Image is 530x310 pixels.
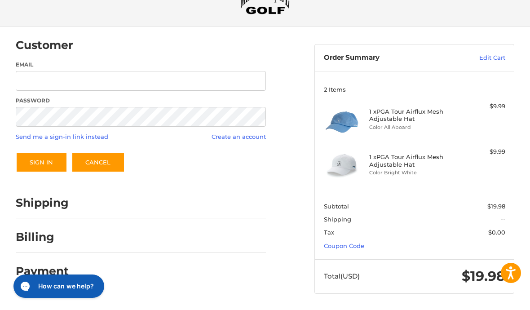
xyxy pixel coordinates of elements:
[369,169,458,177] li: Color Bright White
[369,153,458,168] h4: 1 x PGA Tour Airflux Mesh Adjustable Hat
[16,196,69,210] h2: Shipping
[369,108,458,123] h4: 1 x PGA Tour Airflux Mesh Adjustable Hat
[324,86,505,93] h3: 2 Items
[369,124,458,131] li: Color All Aboard
[447,53,505,62] a: Edit Cart
[16,152,67,173] button: Sign In
[324,229,334,236] span: Tax
[460,102,505,111] div: $9.99
[71,152,125,173] a: Cancel
[16,264,69,278] h2: Payment
[212,133,266,140] a: Create an account
[16,133,108,140] a: Send me a sign-in link instead
[462,268,505,284] span: $19.98
[324,216,351,223] span: Shipping
[16,97,266,105] label: Password
[488,229,505,236] span: $0.00
[501,216,505,223] span: --
[487,203,505,210] span: $19.98
[16,230,68,244] h2: Billing
[456,286,530,310] iframe: Google Customer Reviews
[324,242,364,249] a: Coupon Code
[324,203,349,210] span: Subtotal
[324,53,448,62] h3: Order Summary
[9,271,107,301] iframe: Gorgias live chat messenger
[324,272,360,280] span: Total (USD)
[16,38,73,52] h2: Customer
[16,61,266,69] label: Email
[460,147,505,156] div: $9.99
